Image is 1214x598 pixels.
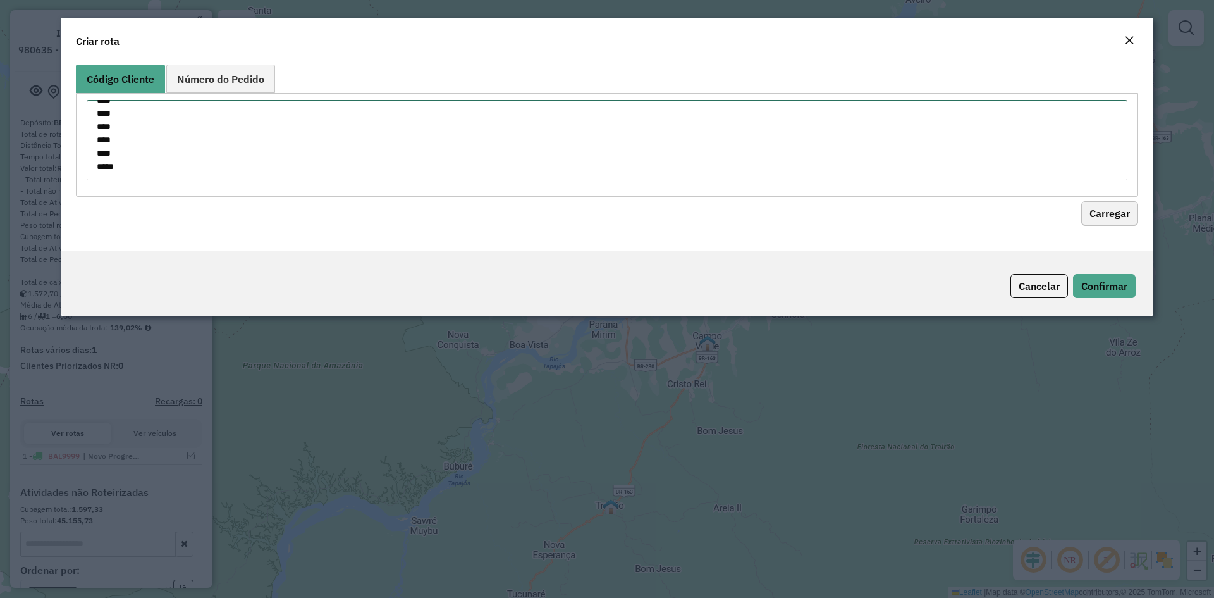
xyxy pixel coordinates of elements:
[1010,274,1068,298] button: Cancelar
[1073,274,1136,298] button: Confirmar
[87,74,154,84] span: Código Cliente
[1124,35,1134,46] em: Fechar
[1081,201,1138,225] button: Carregar
[1120,33,1138,49] button: Close
[177,74,264,84] span: Número do Pedido
[76,34,120,49] h4: Criar rota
